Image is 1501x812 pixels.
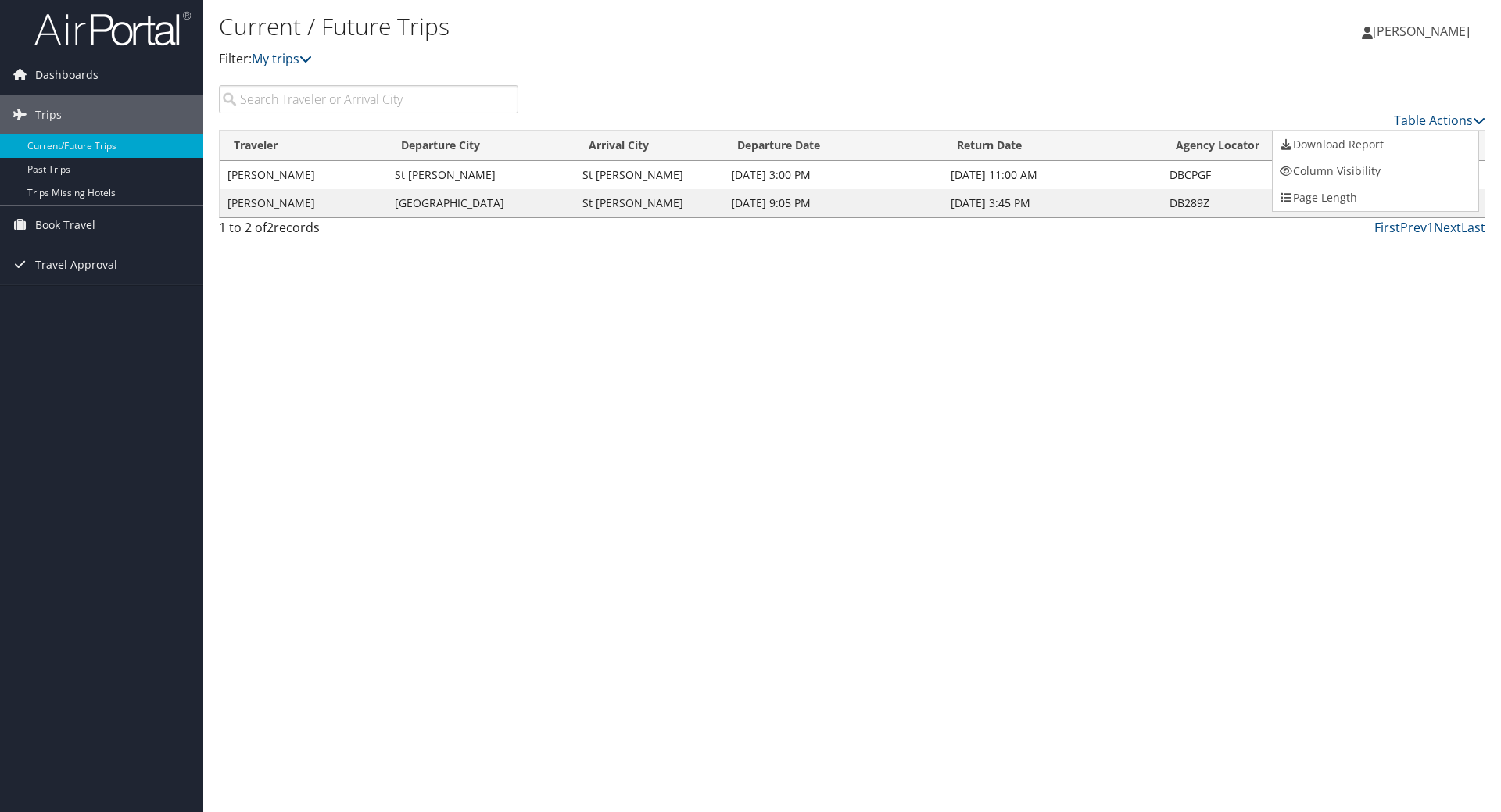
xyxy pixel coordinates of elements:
span: Travel Approval [35,245,117,284]
a: Download Report [1273,131,1478,158]
img: airportal-logo.png [34,10,191,47]
span: Trips [35,95,62,134]
span: Dashboards [35,55,99,95]
span: Book Travel [35,206,95,245]
a: Page Length [1273,184,1478,211]
a: Column Visibility [1273,158,1478,184]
